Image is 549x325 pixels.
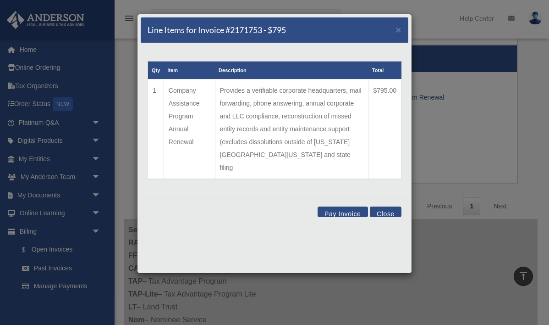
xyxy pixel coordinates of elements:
[368,79,401,179] td: $795.00
[318,207,368,217] button: Pay Invoice
[164,62,215,79] th: Item
[215,62,368,79] th: Description
[215,79,368,179] td: Provides a verifiable corporate headquarters, mail forwarding, phone answering, annual corporate ...
[164,79,215,179] td: Company Assistance Program Annual Renewal
[368,62,401,79] th: Total
[148,62,164,79] th: Qty
[395,24,401,35] span: ×
[395,25,401,34] button: Close
[370,207,401,217] button: Close
[148,79,164,179] td: 1
[148,24,286,36] h5: Line Items for Invoice #2171753 - $795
